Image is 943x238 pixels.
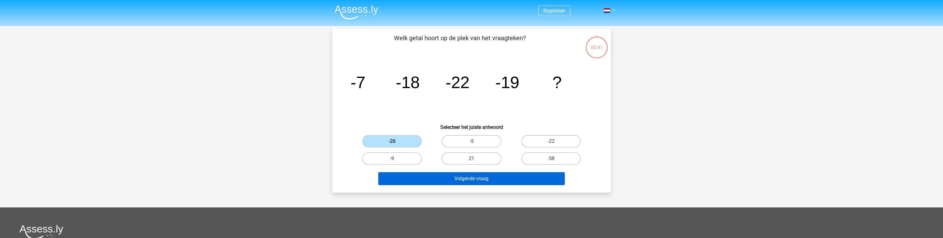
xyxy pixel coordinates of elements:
tspan: -7 [350,73,365,91]
tspan: -22 [446,73,470,91]
img: Assessly [334,5,378,19]
h6: Selecteer het juiste antwoord [342,119,601,130]
a: Registreer [543,8,565,14]
label: -22 [521,135,581,147]
label: 21 [442,152,501,165]
label: -58 [521,152,581,165]
label: -5 [442,135,501,147]
tspan: ? [552,73,562,91]
p: Welk getal hoort op de plek van het vraagteken? [342,33,578,52]
tspan: -19 [495,73,519,91]
tspan: -18 [396,73,420,91]
div: 05:41 [585,36,608,51]
label: -26 [362,135,422,147]
button: Volgende vraag [378,172,565,185]
label: -9 [362,152,422,165]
